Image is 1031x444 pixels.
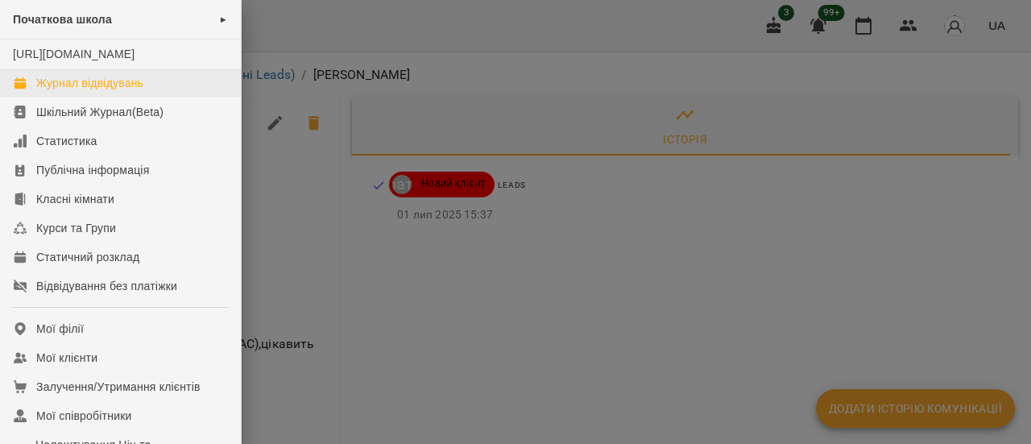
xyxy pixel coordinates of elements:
[36,162,149,178] div: Публічна інформація
[13,13,112,26] span: Початкова школа
[36,249,139,265] div: Статичний розклад
[36,379,201,395] div: Залучення/Утримання клієнтів
[36,75,143,91] div: Журнал відвідувань
[36,321,84,337] div: Мої філії
[36,104,164,120] div: Шкільний Журнал(Beta)
[219,13,228,26] span: ►
[13,48,135,60] a: [URL][DOMAIN_NAME]
[36,408,132,424] div: Мої співробітники
[36,278,177,294] div: Відвідування без платіжки
[36,133,97,149] div: Статистика
[36,220,116,236] div: Курси та Групи
[36,350,97,366] div: Мої клієнти
[36,191,114,207] div: Класні кімнати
